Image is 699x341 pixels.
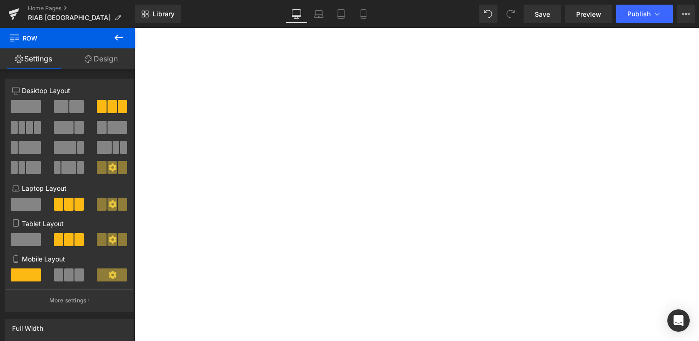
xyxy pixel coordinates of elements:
[12,319,43,332] div: Full Width
[627,10,651,18] span: Publish
[12,86,127,95] p: Desktop Layout
[616,5,673,23] button: Publish
[67,48,135,69] a: Design
[12,183,127,193] p: Laptop Layout
[6,289,133,311] button: More settings
[479,5,497,23] button: Undo
[12,219,127,228] p: Tablet Layout
[677,5,695,23] button: More
[501,5,520,23] button: Redo
[28,14,111,21] span: RIAB [GEOGRAPHIC_DATA]
[330,5,352,23] a: Tablet
[12,254,127,264] p: Mobile Layout
[285,5,308,23] a: Desktop
[135,5,181,23] a: New Library
[576,9,601,19] span: Preview
[667,309,690,332] div: Open Intercom Messenger
[565,5,612,23] a: Preview
[352,5,375,23] a: Mobile
[28,5,135,12] a: Home Pages
[535,9,550,19] span: Save
[49,296,87,305] p: More settings
[308,5,330,23] a: Laptop
[153,10,175,18] span: Library
[9,28,102,48] span: Row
